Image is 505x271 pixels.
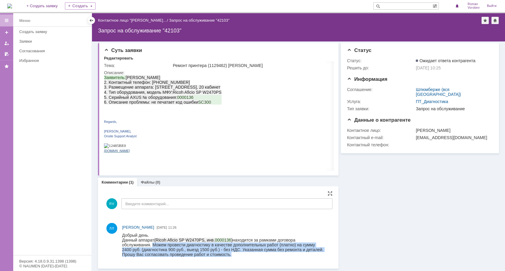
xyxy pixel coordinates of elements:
[2,38,11,48] a: Мои заявки
[88,17,95,24] div: Скрыть меню
[67,5,77,10] span: 2470
[347,106,415,111] div: Тип заявки:
[433,3,439,8] span: Расширенный поиск
[17,27,90,36] a: Создать заявку
[98,28,499,34] div: Запрос на обслуживание "42103"
[98,18,167,23] a: Контактное лицо "[PERSON_NAME]…
[416,106,490,111] div: Запрос на обслуживание
[416,128,490,133] div: [PERSON_NAME]
[416,58,475,63] span: Ожидает ответа контрагента
[347,142,415,147] div: Контактный телефон:
[94,25,100,29] span: SC
[2,49,11,59] a: Мои согласования
[19,17,30,24] div: Меню
[7,4,12,8] a: Перейти на домашнюю страницу
[104,47,142,53] span: Суть заявки
[104,63,172,68] div: Тема:
[2,28,11,37] a: Создать заявку
[173,63,330,68] div: Ремонт принтера (1129462) [PERSON_NAME]
[157,226,167,229] span: [DATE]
[347,128,415,133] div: Контактное лицо:
[122,224,154,230] a: [PERSON_NAME]
[19,29,88,34] div: Создать заявку
[19,49,88,53] div: Согласования
[73,20,90,25] span: 0000136
[106,198,117,209] span: RV
[122,225,154,230] span: [PERSON_NAME]
[17,37,90,46] a: Заявки
[347,58,415,63] div: Статус:
[347,117,411,123] span: Данные о контрагенте
[34,5,68,10] span: Ricoh Aficio SP W
[98,18,169,23] div: /
[416,65,441,70] span: [DATE] 10:25
[416,87,461,97] a: Шлюмберже (вся [GEOGRAPHIC_DATA])
[168,226,177,229] span: 11:26
[347,99,415,104] div: Услуга:
[129,180,134,184] div: (1)
[155,180,160,184] div: (0)
[347,47,371,53] span: Статус
[468,2,480,6] span: Roman
[482,17,489,24] div: Добавить в избранное
[103,15,112,20] span: 2470
[65,2,96,10] div: Создать
[19,259,85,263] div: Версия: 4.18.0.9.31.1398 (1398)
[112,15,118,20] span: PS
[416,99,448,104] a: ПТ_Диагностика
[169,18,230,23] div: Запрос на обслуживание "42103"
[104,70,332,75] div: Описание:
[468,6,480,10] span: Vorobev
[347,87,415,92] div: Соглашение:
[93,5,109,10] span: 0000136
[491,17,499,24] div: Сделать домашней страницей
[77,5,111,10] span: PS, инв. )
[347,76,387,82] span: Информация
[100,25,107,29] span: 300
[141,180,155,184] a: Файлы
[347,135,415,140] div: Контактный e-mail:
[69,15,103,20] span: Ricoh Aficio SP W
[347,65,415,70] div: Решить до:
[19,58,81,63] div: Избранное
[7,4,12,8] img: logo
[328,191,332,196] div: На всю страницу
[104,56,133,61] div: Редактировать
[416,135,490,140] div: [EMAIL_ADDRESS][DOMAIN_NAME]
[19,39,88,44] div: Заявки
[32,5,34,10] span: (
[17,46,90,56] a: Согласования
[19,264,85,268] div: © NAUMEN [DATE]-[DATE]
[102,180,128,184] a: Комментарии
